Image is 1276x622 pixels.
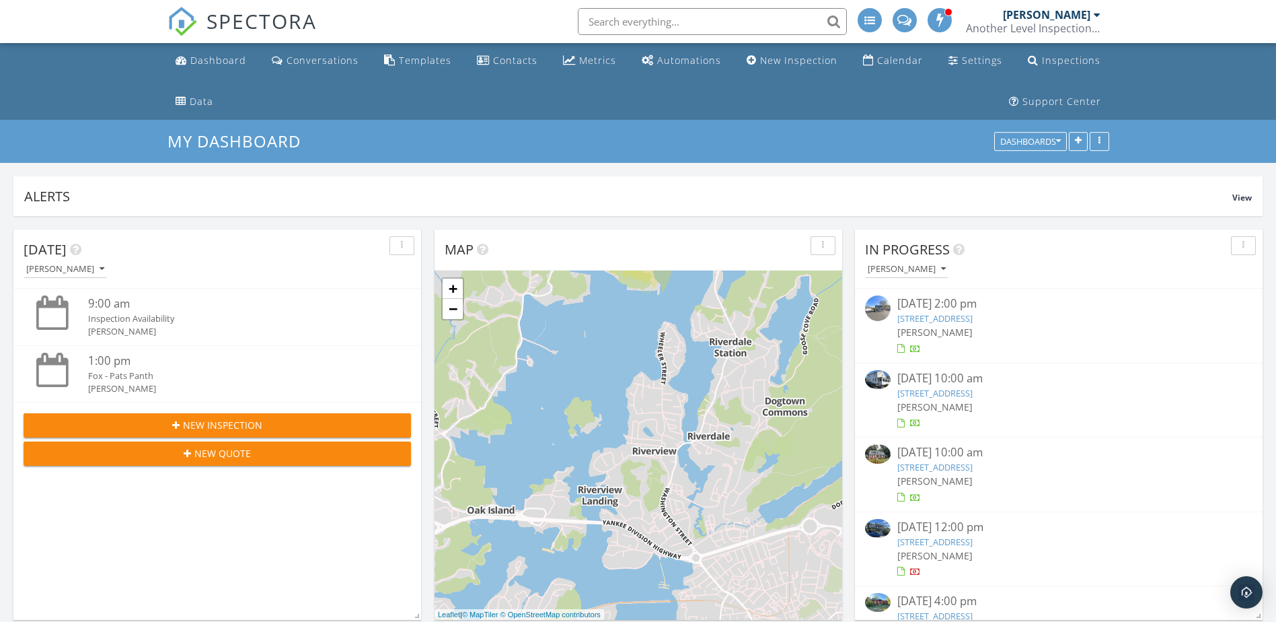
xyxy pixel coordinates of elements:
[207,7,317,35] span: SPECTORA
[966,22,1100,35] div: Another Level Inspections LLC
[865,444,891,463] img: 9481168%2Fcover_photos%2FSGbVqmfAhR8eTXxiNv9I%2Fsmall.jpg
[962,54,1002,67] div: Settings
[1230,576,1263,609] div: Open Intercom Messenger
[88,325,379,338] div: [PERSON_NAME]
[865,240,950,258] span: In Progress
[445,240,474,258] span: Map
[865,370,1252,430] a: [DATE] 10:00 am [STREET_ADDRESS] [PERSON_NAME]
[183,418,262,432] span: New Inspection
[88,296,379,312] div: 9:00 am
[1022,48,1106,73] a: Inspections
[865,296,891,321] img: streetview
[472,48,543,73] a: Contacts
[897,536,973,548] a: [STREET_ADDRESS]
[897,549,973,562] span: [PERSON_NAME]
[88,312,379,325] div: Inspection Availability
[493,54,537,67] div: Contacts
[868,265,946,274] div: [PERSON_NAME]
[266,48,364,73] a: Conversations
[190,95,213,108] div: Data
[897,401,973,413] span: [PERSON_NAME]
[170,90,219,114] a: Data
[88,370,379,382] div: Fox - Pats Panth
[760,54,837,67] div: New Inspection
[943,48,1008,73] a: Settings
[167,18,317,46] a: SPECTORA
[897,370,1220,387] div: [DATE] 10:00 am
[379,48,457,73] a: Templates
[897,593,1220,610] div: [DATE] 4:00 pm
[897,610,973,622] a: [STREET_ADDRESS]
[558,48,622,73] a: Metrics
[741,48,843,73] a: New Inspection
[24,187,1232,205] div: Alerts
[24,261,107,279] button: [PERSON_NAME]
[462,611,498,619] a: © MapTiler
[897,296,1220,312] div: [DATE] 2:00 pm
[88,353,379,370] div: 1:00 pm
[865,370,891,389] img: 9530054%2Fcover_photos%2FZuNgCRyRBEyarqfm5DBt%2Fsmall.jpg
[399,54,451,67] div: Templates
[167,130,312,152] a: My Dashboard
[579,54,616,67] div: Metrics
[500,611,601,619] a: © OpenStreetMap contributors
[897,475,973,487] span: [PERSON_NAME]
[26,265,104,274] div: [PERSON_NAME]
[287,54,359,67] div: Conversations
[443,279,463,299] a: Zoom in
[1003,8,1090,22] div: [PERSON_NAME]
[1000,137,1061,147] div: Dashboards
[897,519,1220,536] div: [DATE] 12:00 pm
[897,444,1220,461] div: [DATE] 10:00 am
[865,519,891,538] img: 9563409%2Fcover_photos%2FLquBW6FHIwbBeaYU4ufv%2Fsmall.jpg
[578,8,847,35] input: Search everything...
[636,48,726,73] a: Automations (Advanced)
[24,442,411,466] button: New Quote
[1042,54,1100,67] div: Inspections
[897,387,973,399] a: [STREET_ADDRESS]
[1004,90,1106,114] a: Support Center
[865,519,1252,579] a: [DATE] 12:00 pm [STREET_ADDRESS] [PERSON_NAME]
[865,261,948,279] button: [PERSON_NAME]
[858,48,928,73] a: Calendar
[865,444,1252,504] a: [DATE] 10:00 am [STREET_ADDRESS] [PERSON_NAME]
[443,299,463,319] a: Zoom out
[190,54,246,67] div: Dashboard
[435,609,604,621] div: |
[865,593,891,612] img: 8751903%2Fcover_photos%2F6opq0aQPgU23b47i00El%2Fsmall.jpg
[1022,95,1101,108] div: Support Center
[1232,192,1252,203] span: View
[24,413,411,438] button: New Inspection
[438,611,460,619] a: Leaflet
[994,133,1067,151] button: Dashboards
[88,382,379,395] div: [PERSON_NAME]
[167,7,197,36] img: The Best Home Inspection Software - Spectora
[657,54,721,67] div: Automations
[897,326,973,339] span: [PERSON_NAME]
[194,446,251,460] span: New Quote
[897,461,973,473] a: [STREET_ADDRESS]
[897,312,973,324] a: [STREET_ADDRESS]
[24,240,67,258] span: [DATE]
[170,48,252,73] a: Dashboard
[877,54,923,67] div: Calendar
[865,296,1252,355] a: [DATE] 2:00 pm [STREET_ADDRESS] [PERSON_NAME]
